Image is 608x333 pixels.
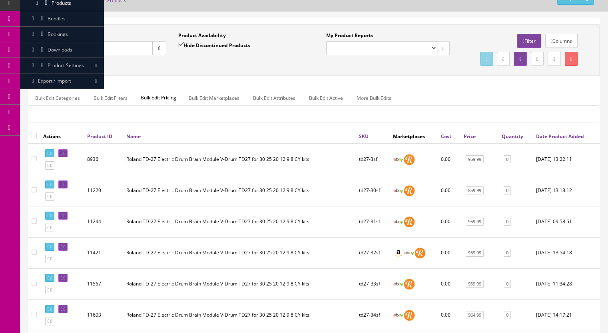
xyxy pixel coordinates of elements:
a: 859.99 [466,186,484,195]
img: ebay [393,154,404,165]
a: 0 [504,280,511,288]
img: ebay [393,279,404,289]
td: 2025-03-12 14:17:21 [533,299,600,331]
span: Downloads [48,46,72,53]
label: My Product Reports [326,32,373,39]
img: reverb [404,154,415,165]
img: ebay [393,185,404,196]
td: 0.00 [438,144,460,175]
a: 0 [504,218,511,226]
label: Product Availability [178,32,226,39]
img: reverb [404,279,415,289]
td: 2024-12-04 09:58:51 [533,206,600,237]
a: 959.99 [466,155,484,164]
td: 0.00 [438,206,460,237]
td: 0.00 [438,237,460,268]
td: 11567 [84,268,123,299]
a: SKU [359,133,369,140]
a: Bookings [20,27,104,42]
td: 0.00 [438,175,460,206]
a: Downloads [20,42,104,58]
label: Hide Discontinued Products [178,41,250,49]
th: Actions [40,129,84,143]
a: Date Product Added [536,133,584,140]
span: Product Settings [48,62,84,69]
td: 2025-03-11 11:34:28 [533,268,600,299]
a: 959.99 [466,218,484,226]
td: 2025-01-15 13:54:18 [533,237,600,268]
a: 964.99 [466,311,484,319]
img: reverb [404,216,415,227]
a: Bundles [20,11,104,27]
a: Columns [545,34,578,48]
td: 0.00 [438,299,460,331]
a: Bulk Edit Filters [87,90,134,106]
td: 2024-11-15 13:18:12 [533,175,600,206]
a: Bulk Edit Active [303,90,349,106]
img: reverb [404,310,415,321]
img: ebay [393,310,404,321]
a: Cost [441,133,451,140]
th: Marketplaces [390,129,438,143]
td: 11220 [84,175,123,206]
img: ebay [404,248,415,258]
td: 11603 [84,299,123,331]
td: Roland TD-27 Electric Drum Brain Module V-Drum TD27 for 30 25 20 12 9 8 CY kits [123,175,356,206]
a: 959.99 [466,249,484,257]
img: reverb [404,185,415,196]
td: Roland TD-27 Electric Drum Brain Module V-Drum TD27 for 30 25 20 12 9 8 CY kits [123,299,356,331]
img: reverb [415,248,425,258]
td: td27-34sf [356,299,390,331]
td: 11421 [84,237,123,268]
td: Roland TD-27 Electric Drum Brain Module V-Drum TD27 for 30 25 20 12 9 8 CY kits [123,237,356,268]
td: td27-31sf [356,206,390,237]
a: 959.99 [466,280,484,288]
a: More Bulk Edits [350,90,398,106]
img: amazon [393,248,404,258]
td: td27-32sf [356,237,390,268]
a: 0 [504,249,511,257]
input: Hide Discontinued Products [178,42,183,47]
a: Bulk Edit Attributes [247,90,302,106]
td: td27-3sf [356,144,390,175]
a: Product ID [87,133,112,140]
td: 11244 [84,206,123,237]
a: 0 [504,311,511,319]
td: 8936 [84,144,123,175]
span: Bookings [48,31,68,38]
a: Filter [517,34,541,48]
td: Roland TD-27 Electric Drum Brain Module V-Drum TD27 for 30 25 20 12 9 8 CY kits [123,268,356,299]
span: Bundles [48,15,66,22]
td: 2023-02-09 13:22:11 [533,144,600,175]
td: Roland TD-27 Electric Drum Brain Module V-Drum TD27 for 30 25 20 12 9 8 CY kits [123,206,356,237]
a: Price [464,133,476,140]
a: Bulk Edit Categories [29,90,86,106]
a: Export / Import [20,73,104,89]
span: Bulk Edit Pricing [135,90,182,105]
td: Roland TD-27 Electric Drum Brain Module V-Drum TD27 for 30 25 20 12 9 8 CY kits [123,144,356,175]
a: Bulk Edit Marketplaces [182,90,246,106]
a: Name [126,133,141,140]
a: 0 [504,155,511,164]
a: Quantity [502,133,523,140]
a: 0 [504,186,511,195]
td: td27-33sf [356,268,390,299]
img: ebay [393,216,404,227]
td: 0.00 [438,268,460,299]
td: td27-30sf [356,175,390,206]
